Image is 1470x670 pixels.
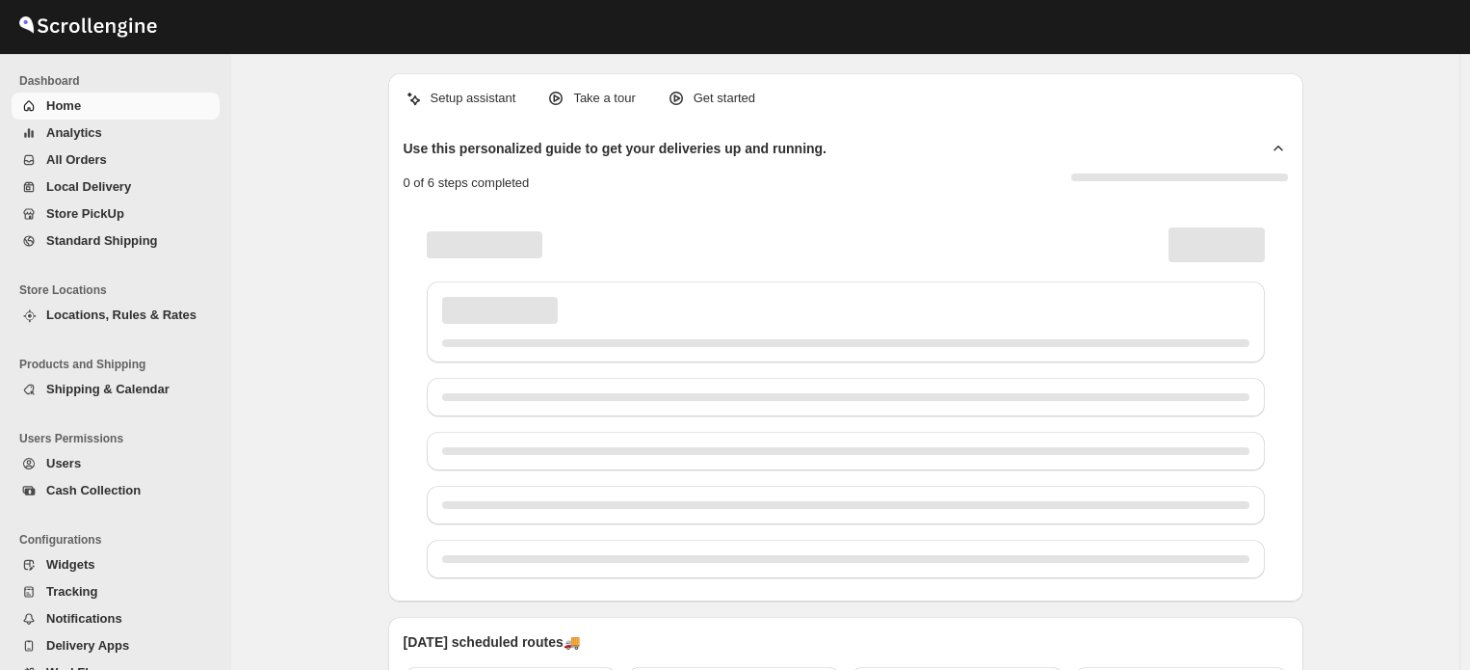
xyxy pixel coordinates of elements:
button: Shipping & Calendar [12,376,220,403]
div: Page loading [404,208,1288,586]
button: Delivery Apps [12,632,220,659]
button: Tracking [12,578,220,605]
span: Dashboard [19,73,222,89]
span: Locations, Rules & Rates [46,308,197,322]
span: Cash Collection [46,483,141,497]
span: Tracking [46,584,97,599]
button: Analytics [12,120,220,147]
button: Cash Collection [12,477,220,504]
p: Take a tour [573,89,635,108]
button: All Orders [12,147,220,174]
p: 0 of 6 steps completed [404,174,530,193]
button: Locations, Rules & Rates [12,302,220,329]
span: Store Locations [19,282,222,298]
span: Widgets [46,557,94,572]
span: Store PickUp [46,206,124,221]
span: Standard Shipping [46,233,158,248]
span: Notifications [46,611,122,626]
span: Products and Shipping [19,357,222,372]
h2: Use this personalized guide to get your deliveries up and running. [404,139,827,158]
p: Setup assistant [431,89,516,108]
span: Users [46,456,81,470]
p: Get started [694,89,755,108]
span: Home [46,98,81,113]
p: [DATE] scheduled routes 🚚 [404,632,1288,652]
span: Shipping & Calendar [46,382,170,396]
span: Configurations [19,532,222,548]
span: Analytics [46,125,102,140]
button: Notifications [12,605,220,632]
button: Users [12,450,220,477]
span: Local Delivery [46,179,131,194]
span: Delivery Apps [46,638,129,653]
span: Users Permissions [19,431,222,446]
span: All Orders [46,152,107,167]
button: Widgets [12,551,220,578]
button: Home [12,93,220,120]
